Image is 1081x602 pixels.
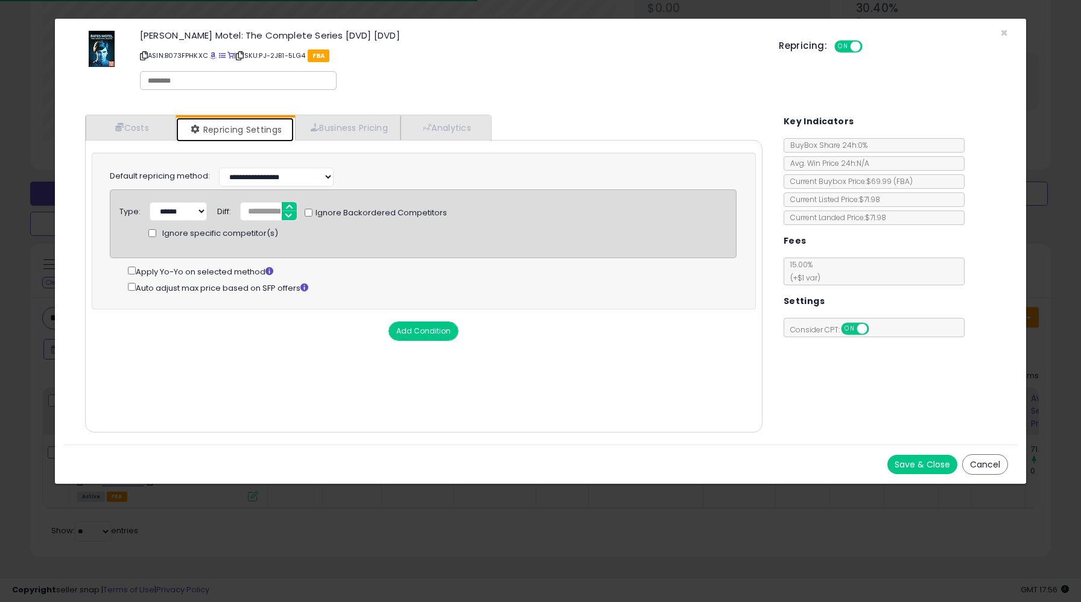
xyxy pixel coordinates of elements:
[784,294,825,309] h5: Settings
[784,212,886,223] span: Current Landed Price: $71.98
[784,176,913,186] span: Current Buybox Price:
[128,264,737,278] div: Apply Yo-Yo on selected method
[887,455,957,474] button: Save & Close
[784,325,885,335] span: Consider CPT:
[128,280,737,294] div: Auto adjust max price based on SFP offers
[1000,24,1008,42] span: ×
[861,42,880,52] span: OFF
[176,118,294,142] a: Repricing Settings
[388,322,458,341] button: Add Condition
[784,273,820,283] span: (+$1 var)
[119,202,141,218] div: Type:
[867,324,886,334] span: OFF
[308,49,330,62] span: FBA
[784,259,820,283] span: 15.00 %
[89,31,115,67] img: 51wau5JxuSL._SL60_.jpg
[217,202,231,218] div: Diff:
[784,158,869,168] span: Avg. Win Price 24h: N/A
[784,194,880,204] span: Current Listed Price: $71.98
[401,115,490,140] a: Analytics
[312,208,447,219] span: Ignore Backordered Competitors
[784,114,854,129] h5: Key Indicators
[140,46,761,65] p: ASIN: B073FPHKXC | SKU: PJ-2JB1-5LG4
[227,51,234,60] a: Your listing only
[110,171,210,182] label: Default repricing method:
[779,41,827,51] h5: Repricing:
[866,176,913,186] span: $69.99
[162,228,278,239] span: Ignore specific competitor(s)
[893,176,913,186] span: ( FBA )
[295,115,401,140] a: Business Pricing
[835,42,851,52] span: ON
[962,454,1008,475] button: Cancel
[784,140,867,150] span: BuyBox Share 24h: 0%
[842,324,857,334] span: ON
[210,51,217,60] a: BuyBox page
[784,233,807,249] h5: Fees
[219,51,226,60] a: All offer listings
[140,31,761,40] h3: [PERSON_NAME] Motel: The Complete Series [DVD] [DVD]
[86,115,176,140] a: Costs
